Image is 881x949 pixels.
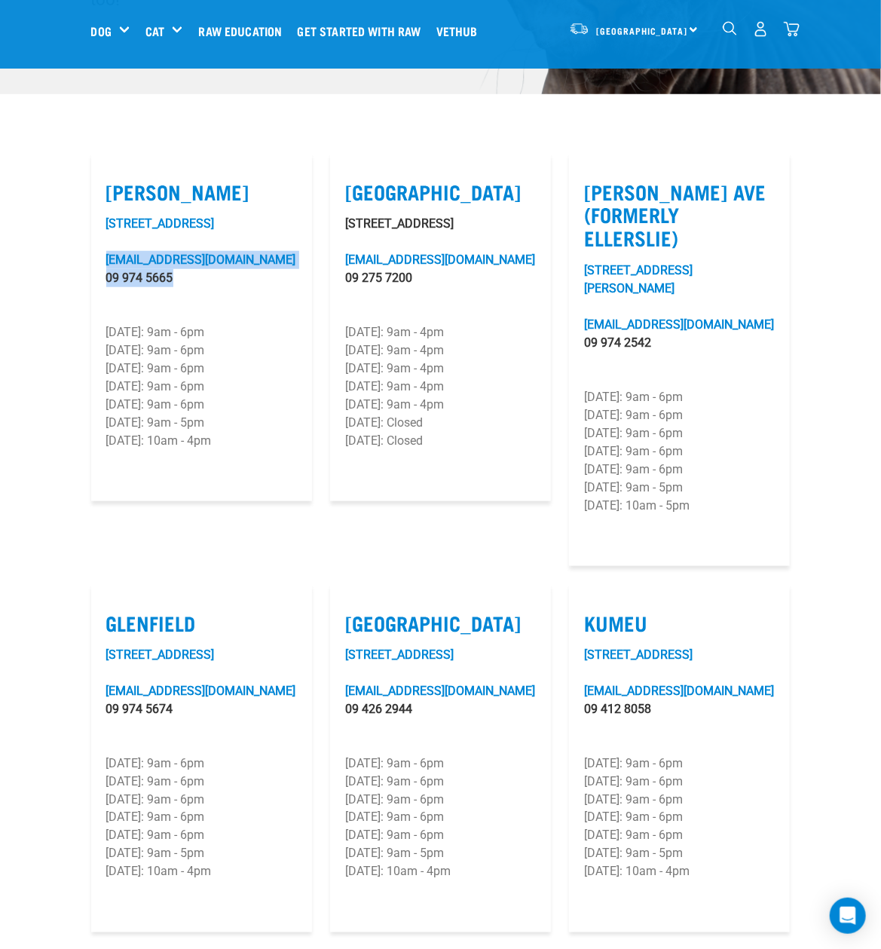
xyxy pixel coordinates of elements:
[345,684,535,698] a: [EMAIL_ADDRESS][DOMAIN_NAME]
[106,180,297,204] label: [PERSON_NAME]
[345,215,536,233] p: [STREET_ADDRESS]
[584,180,775,249] label: [PERSON_NAME] Ave (Formerly Ellerslie)
[345,791,536,809] p: [DATE]: 9am - 6pm
[345,702,412,716] a: 09 426 2944
[194,1,293,61] a: Raw Education
[345,271,412,285] a: 09 275 7200
[106,845,297,863] p: [DATE]: 9am - 5pm
[345,647,454,662] a: [STREET_ADDRESS]
[784,21,800,37] img: home-icon@2x.png
[106,863,297,881] p: [DATE]: 10am - 4pm
[145,22,164,40] a: Cat
[584,442,775,461] p: [DATE]: 9am - 6pm
[584,791,775,809] p: [DATE]: 9am - 6pm
[345,827,536,845] p: [DATE]: 9am - 6pm
[106,432,297,450] p: [DATE]: 10am - 4pm
[106,323,297,341] p: [DATE]: 9am - 6pm
[584,647,693,662] a: [STREET_ADDRESS]
[106,647,215,662] a: [STREET_ADDRESS]
[106,414,297,432] p: [DATE]: 9am - 5pm
[106,827,297,845] p: [DATE]: 9am - 6pm
[584,845,775,863] p: [DATE]: 9am - 5pm
[584,827,775,845] p: [DATE]: 9am - 6pm
[584,335,651,350] a: 09 974 2542
[345,755,536,773] p: [DATE]: 9am - 6pm
[584,702,651,716] a: 09 412 8058
[345,180,536,204] label: [GEOGRAPHIC_DATA]
[584,317,774,332] a: [EMAIL_ADDRESS][DOMAIN_NAME]
[106,216,215,231] a: [STREET_ADDRESS]
[345,809,536,827] p: [DATE]: 9am - 6pm
[345,414,536,432] p: [DATE]: Closed
[106,378,297,396] p: [DATE]: 9am - 6pm
[753,21,769,37] img: user.png
[584,461,775,479] p: [DATE]: 9am - 6pm
[91,22,112,40] a: Dog
[345,396,536,414] p: [DATE]: 9am - 4pm
[345,845,536,863] p: [DATE]: 9am - 5pm
[106,702,173,716] a: 09 974 5674
[345,773,536,791] p: [DATE]: 9am - 6pm
[106,773,297,791] p: [DATE]: 9am - 6pm
[723,21,737,35] img: home-icon-1@2x.png
[345,432,536,450] p: [DATE]: Closed
[433,1,489,61] a: Vethub
[106,360,297,378] p: [DATE]: 9am - 6pm
[584,755,775,773] p: [DATE]: 9am - 6pm
[597,28,688,33] span: [GEOGRAPHIC_DATA]
[584,388,775,406] p: [DATE]: 9am - 6pm
[106,396,297,414] p: [DATE]: 9am - 6pm
[584,406,775,424] p: [DATE]: 9am - 6pm
[584,773,775,791] p: [DATE]: 9am - 6pm
[584,809,775,827] p: [DATE]: 9am - 6pm
[106,755,297,773] p: [DATE]: 9am - 6pm
[584,497,775,515] p: [DATE]: 10am - 5pm
[106,253,296,267] a: [EMAIL_ADDRESS][DOMAIN_NAME]
[584,611,775,635] label: Kumeu
[584,479,775,497] p: [DATE]: 9am - 5pm
[294,1,433,61] a: Get started with Raw
[345,378,536,396] p: [DATE]: 9am - 4pm
[106,271,173,285] a: 09 974 5665
[106,684,296,698] a: [EMAIL_ADDRESS][DOMAIN_NAME]
[106,611,297,635] label: Glenfield
[106,791,297,809] p: [DATE]: 9am - 6pm
[584,684,774,698] a: [EMAIL_ADDRESS][DOMAIN_NAME]
[584,263,693,295] a: [STREET_ADDRESS][PERSON_NAME]
[345,863,536,881] p: [DATE]: 10am - 4pm
[106,809,297,827] p: [DATE]: 9am - 6pm
[569,22,589,35] img: van-moving.png
[345,323,536,341] p: [DATE]: 9am - 4pm
[345,341,536,360] p: [DATE]: 9am - 4pm
[345,360,536,378] p: [DATE]: 9am - 4pm
[106,341,297,360] p: [DATE]: 9am - 6pm
[830,898,866,934] div: Open Intercom Messenger
[345,253,535,267] a: [EMAIL_ADDRESS][DOMAIN_NAME]
[345,611,536,635] label: [GEOGRAPHIC_DATA]
[584,863,775,881] p: [DATE]: 10am - 4pm
[584,424,775,442] p: [DATE]: 9am - 6pm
